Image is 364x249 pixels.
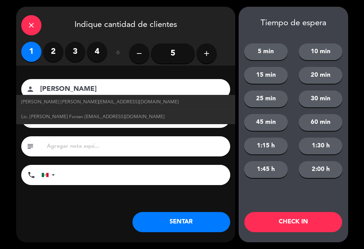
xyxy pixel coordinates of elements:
i: subject [26,142,34,150]
button: 2:00 h [299,161,342,178]
button: 5 min [244,43,288,60]
button: CHECK IN [244,212,342,232]
button: add [196,43,217,64]
i: phone [27,171,35,179]
button: 10 min [299,43,342,60]
button: 15 min [244,67,288,84]
button: 30 min [299,91,342,107]
i: add [203,49,211,58]
div: Indique cantidad de clientes [16,7,235,42]
button: 60 min [299,114,342,131]
i: remove [135,49,143,58]
label: 4 [87,42,107,62]
input: Agregar nota aquí... [46,142,225,151]
div: ó [107,42,129,65]
button: SENTAR [132,212,230,232]
button: 1:15 h [244,138,288,154]
button: remove [129,43,149,64]
input: Nombre del cliente [39,83,221,95]
button: 1:30 h [299,138,342,154]
button: 1:45 h [244,161,288,178]
label: 1 [21,42,41,62]
span: Lic. [PERSON_NAME] Forzan [EMAIL_ADDRESS][DOMAIN_NAME] [21,113,164,121]
div: Mexico (México): +52 [42,165,57,185]
button: 45 min [244,114,288,131]
button: 20 min [299,67,342,84]
button: 25 min [244,91,288,107]
i: close [27,21,35,29]
div: Tiempo de espera [239,19,348,28]
label: 2 [43,42,63,62]
span: [PERSON_NAME] [PERSON_NAME][EMAIL_ADDRESS][DOMAIN_NAME] [21,98,179,106]
i: person [26,85,34,93]
label: 3 [65,42,85,62]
